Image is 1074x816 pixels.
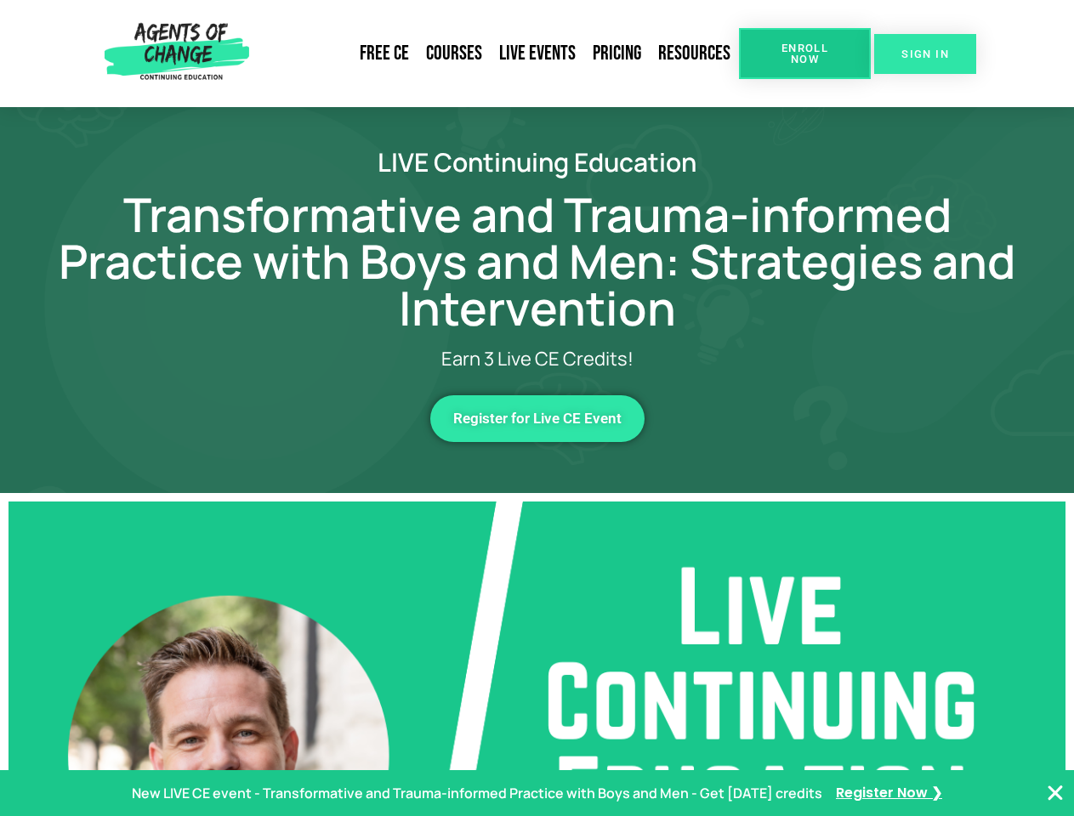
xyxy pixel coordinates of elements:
span: Register for Live CE Event [453,411,622,426]
a: Courses [418,34,491,73]
a: Register for Live CE Event [430,395,645,442]
span: Enroll Now [766,42,844,65]
a: Pricing [584,34,650,73]
p: New LIVE CE event - Transformative and Trauma-informed Practice with Boys and Men - Get [DATE] cr... [132,781,822,806]
a: SIGN IN [874,34,976,74]
a: Live Events [491,34,584,73]
h1: Transformative and Trauma-informed Practice with Boys and Men: Strategies and Intervention [53,191,1022,331]
nav: Menu [256,34,739,73]
a: Free CE [351,34,418,73]
button: Close Banner [1045,783,1065,803]
a: Resources [650,34,739,73]
a: Register Now ❯ [836,781,942,806]
h2: LIVE Continuing Education [53,150,1022,174]
a: Enroll Now [739,28,871,79]
span: SIGN IN [901,48,949,59]
p: Earn 3 Live CE Credits! [121,348,954,370]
